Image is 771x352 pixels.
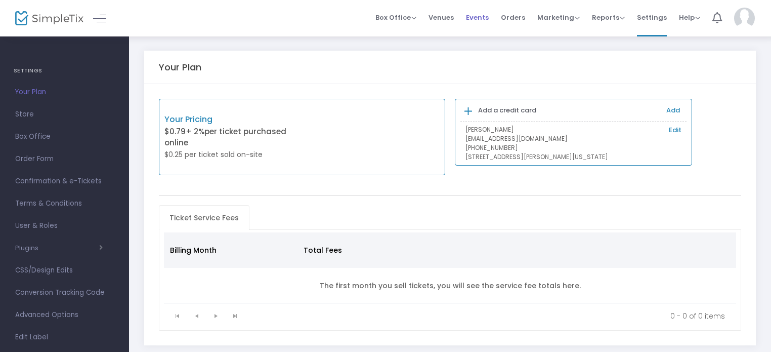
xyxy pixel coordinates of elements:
[15,308,114,322] span: Advanced Options
[465,143,681,152] p: [PHONE_NUMBER]
[465,125,681,134] p: [PERSON_NAME]
[478,105,536,115] b: Add a credit card
[592,13,625,22] span: Reports
[186,126,204,137] span: + 2%
[537,13,580,22] span: Marketing
[15,244,103,252] button: Plugins
[15,86,114,99] span: Your Plan
[15,152,114,166] span: Order Form
[252,311,725,321] kendo-pager-info: 0 - 0 of 0 items
[466,5,489,30] span: Events
[297,232,419,268] th: Total Fees
[164,149,302,160] p: $0.25 per ticket sold on-site
[164,126,302,149] p: $0.79 per ticket purchased online
[164,232,298,268] th: Billing Month
[15,264,114,277] span: CSS/Design Edits
[375,13,416,22] span: Box Office
[15,175,114,188] span: Confirmation & e-Tickets
[14,61,115,81] h4: SETTINGS
[164,113,302,126] p: Your Pricing
[15,108,114,121] span: Store
[15,197,114,210] span: Terms & Conditions
[465,134,681,143] p: [EMAIL_ADDRESS][DOMAIN_NAME]
[429,5,454,30] span: Venues
[465,152,681,162] p: [STREET_ADDRESS][PERSON_NAME][US_STATE]
[669,125,681,135] a: Edit
[679,13,700,22] span: Help
[159,62,201,73] h5: Your Plan
[164,268,737,304] td: The first month you sell tickets, you will see the service fee totals here.
[666,105,680,115] a: Add
[637,5,667,30] span: Settings
[15,331,114,344] span: Edit Label
[15,219,114,232] span: User & Roles
[501,5,525,30] span: Orders
[15,130,114,143] span: Box Office
[163,210,245,226] span: Ticket Service Fees
[164,232,737,304] div: Data table
[15,286,114,299] span: Conversion Tracking Code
